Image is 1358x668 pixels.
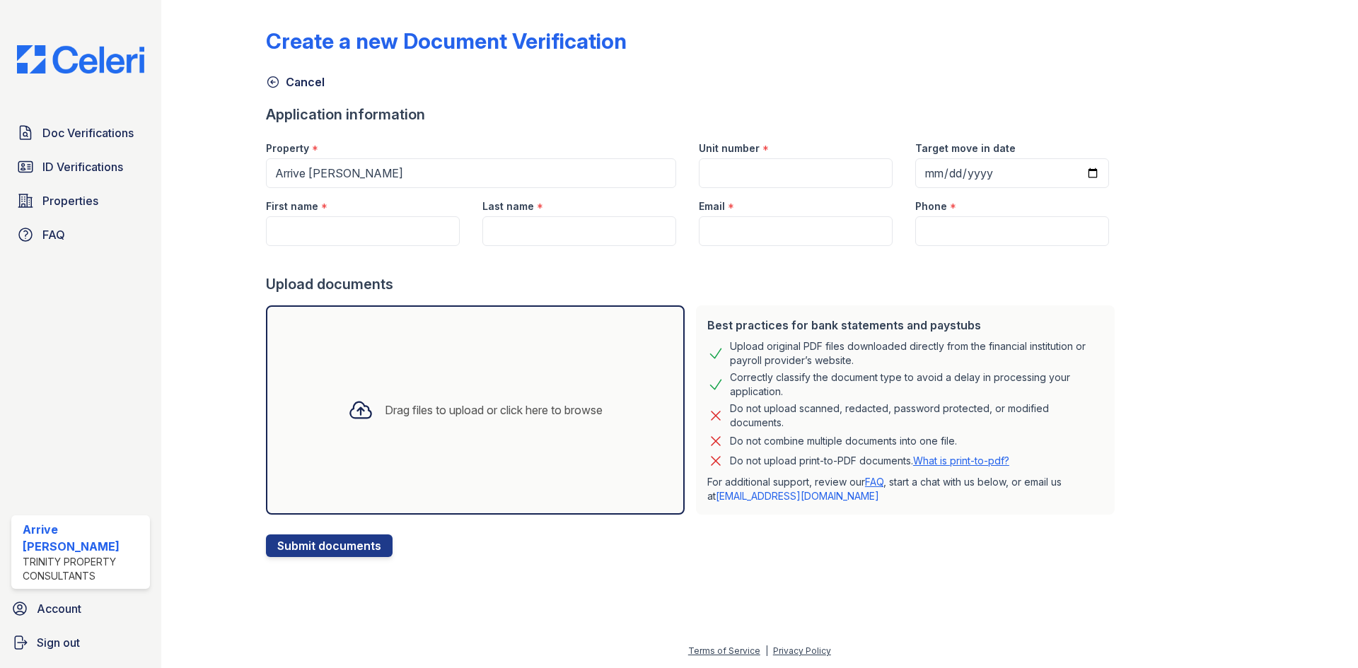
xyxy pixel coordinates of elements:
[266,274,1120,294] div: Upload documents
[37,634,80,651] span: Sign out
[42,158,123,175] span: ID Verifications
[915,141,1016,156] label: Target move in date
[707,317,1103,334] div: Best practices for bank statements and paystubs
[42,124,134,141] span: Doc Verifications
[11,221,150,249] a: FAQ
[716,490,879,502] a: [EMAIL_ADDRESS][DOMAIN_NAME]
[6,628,156,657] a: Sign out
[11,153,150,181] a: ID Verifications
[266,105,1120,124] div: Application information
[11,119,150,147] a: Doc Verifications
[385,402,603,418] div: Drag files to upload or click here to browse
[266,199,318,213] label: First name
[730,433,957,450] div: Do not combine multiple documents into one file.
[482,199,534,213] label: Last name
[699,141,760,156] label: Unit number
[266,28,627,54] div: Create a new Document Verification
[730,339,1103,368] div: Upload original PDF files downloaded directly from the financial institution or payroll provider’...
[915,199,947,213] label: Phone
[707,475,1103,503] p: For additional support, review our , start a chat with us below, or email us at
[266,141,309,156] label: Property
[6,594,156,623] a: Account
[865,476,883,488] a: FAQ
[6,45,156,74] img: CE_Logo_Blue-a8612792a0a2168367f1c8372b55b34899dd931a85d93a1a3d3e32e68fde9ad4.png
[37,600,81,617] span: Account
[765,645,768,656] div: |
[23,521,144,555] div: Arrive [PERSON_NAME]
[730,454,1009,468] p: Do not upload print-to-PDF documents.
[773,645,831,656] a: Privacy Policy
[42,226,65,243] span: FAQ
[913,455,1009,467] a: What is print-to-pdf?
[730,370,1103,399] div: Correctly classify the document type to avoid a delay in processing your application.
[688,645,760,656] a: Terms of Service
[266,74,325,90] a: Cancel
[23,555,144,583] div: Trinity Property Consultants
[42,192,98,209] span: Properties
[266,534,393,557] button: Submit documents
[11,187,150,215] a: Properties
[699,199,725,213] label: Email
[730,402,1103,430] div: Do not upload scanned, redacted, password protected, or modified documents.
